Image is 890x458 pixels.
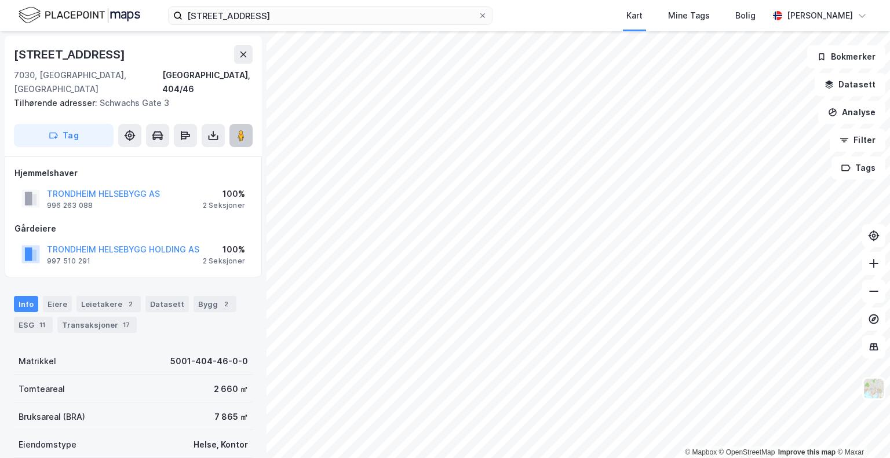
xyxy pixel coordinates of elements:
[125,298,136,310] div: 2
[14,166,252,180] div: Hjemmelshaver
[121,319,132,331] div: 17
[831,156,885,179] button: Tags
[14,296,38,312] div: Info
[170,354,248,368] div: 5001-404-46-0-0
[47,201,93,210] div: 996 263 088
[685,448,717,456] a: Mapbox
[626,9,643,23] div: Kart
[815,73,885,96] button: Datasett
[203,187,245,201] div: 100%
[19,410,85,424] div: Bruksareal (BRA)
[735,9,756,23] div: Bolig
[14,96,243,110] div: Schwachs Gate 3
[214,410,248,424] div: 7 865 ㎡
[807,45,885,68] button: Bokmerker
[19,354,56,368] div: Matrikkel
[14,317,53,333] div: ESG
[14,45,127,64] div: [STREET_ADDRESS]
[14,124,114,147] button: Tag
[19,382,65,396] div: Tomteareal
[832,402,890,458] div: Kontrollprogram for chat
[76,296,141,312] div: Leietakere
[203,201,245,210] div: 2 Seksjoner
[47,257,90,266] div: 997 510 291
[220,298,232,310] div: 2
[162,68,253,96] div: [GEOGRAPHIC_DATA], 404/46
[830,129,885,152] button: Filter
[19,5,140,25] img: logo.f888ab2527a4732fd821a326f86c7f29.svg
[14,98,100,108] span: Tilhørende adresser:
[14,68,162,96] div: 7030, [GEOGRAPHIC_DATA], [GEOGRAPHIC_DATA]
[14,222,252,236] div: Gårdeiere
[37,319,48,331] div: 11
[863,378,885,400] img: Z
[203,257,245,266] div: 2 Seksjoner
[203,243,245,257] div: 100%
[787,9,853,23] div: [PERSON_NAME]
[194,296,236,312] div: Bygg
[668,9,710,23] div: Mine Tags
[194,438,248,452] div: Helse, Kontor
[214,382,248,396] div: 2 660 ㎡
[19,438,76,452] div: Eiendomstype
[778,448,836,456] a: Improve this map
[719,448,775,456] a: OpenStreetMap
[818,101,885,124] button: Analyse
[57,317,137,333] div: Transaksjoner
[183,7,478,24] input: Søk på adresse, matrikkel, gårdeiere, leietakere eller personer
[832,402,890,458] iframe: Chat Widget
[43,296,72,312] div: Eiere
[145,296,189,312] div: Datasett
